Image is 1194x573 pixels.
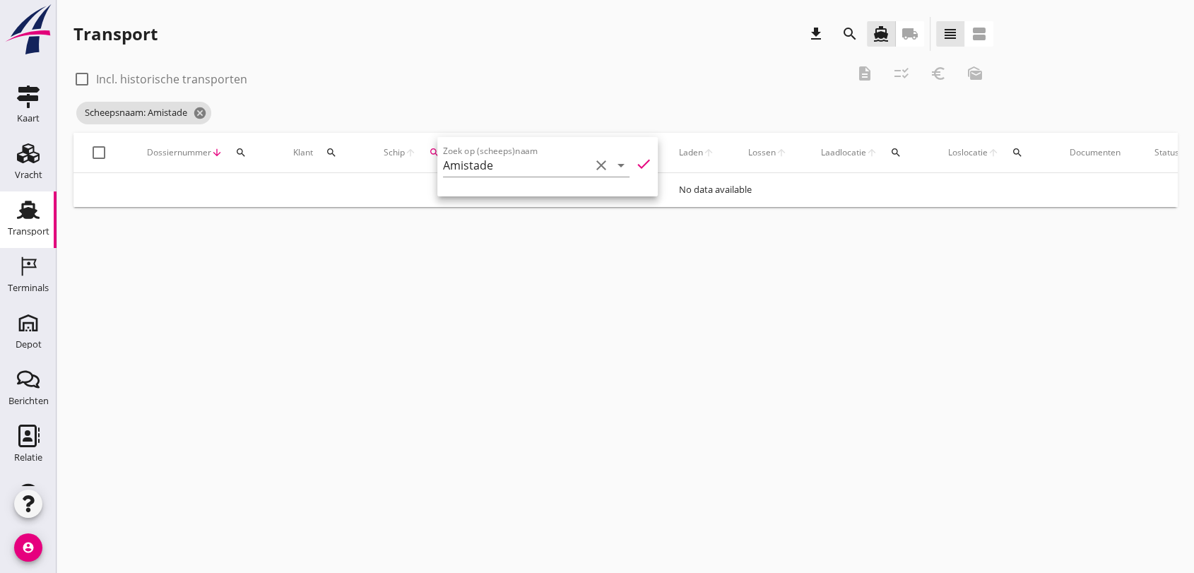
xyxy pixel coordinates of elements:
[429,147,440,158] i: search
[211,147,223,158] i: arrow_downward
[703,147,714,158] i: arrow_upward
[16,340,42,349] div: Depot
[971,25,988,42] i: view_agenda
[613,157,629,174] i: arrow_drop_down
[14,533,42,562] i: account_circle
[193,106,207,120] i: cancel
[15,170,42,179] div: Vracht
[1012,147,1023,158] i: search
[988,147,999,158] i: arrow_upward
[293,136,350,170] div: Klant
[890,147,902,158] i: search
[147,146,211,159] span: Dossiernummer
[902,25,918,42] i: local_shipping
[841,25,858,42] i: search
[96,72,247,86] label: Incl. historische transporten
[443,154,590,177] input: Zoek op (scheeps)naam
[405,147,416,158] i: arrow_upward
[8,396,49,406] div: Berichten
[8,227,49,236] div: Transport
[635,155,652,172] i: check
[8,283,49,293] div: Terminals
[808,25,824,42] i: download
[679,146,703,159] span: Laden
[948,146,988,159] span: Loslocatie
[76,102,211,124] span: Scheepsnaam: Amistade
[1070,146,1121,159] div: Documenten
[384,146,405,159] span: Schip
[593,157,610,174] i: clear
[748,146,776,159] span: Lossen
[17,114,40,123] div: Kaart
[821,146,866,159] span: Laadlocatie
[1154,146,1179,159] span: Status
[14,453,42,462] div: Relatie
[873,25,889,42] i: directions_boat
[866,147,877,158] i: arrow_upward
[776,147,787,158] i: arrow_upward
[3,4,54,56] img: logo-small.a267ee39.svg
[73,23,158,45] div: Transport
[942,25,959,42] i: view_headline
[235,147,247,158] i: search
[326,147,337,158] i: search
